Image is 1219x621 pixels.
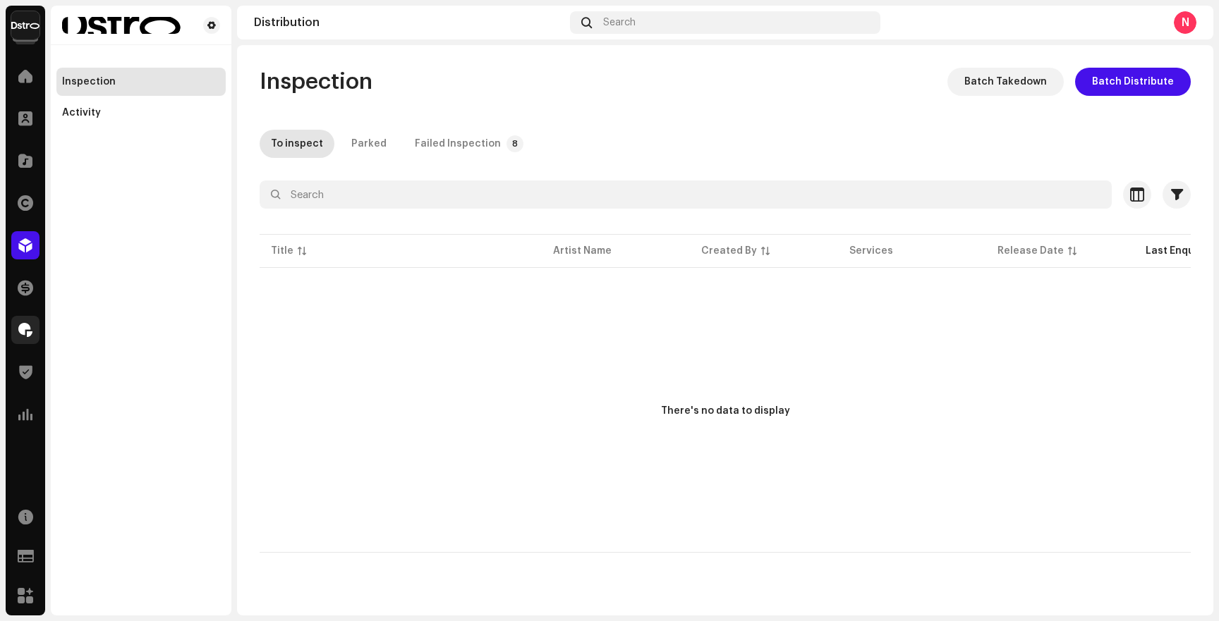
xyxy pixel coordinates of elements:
span: Inspection [260,68,372,96]
span: Batch Distribute [1092,68,1174,96]
div: Parked [351,130,387,158]
div: Inspection [62,76,116,87]
img: a754eb8e-f922-4056-8001-d1d15cdf72ef [11,11,40,39]
button: Batch Takedown [947,68,1064,96]
button: Batch Distribute [1075,68,1191,96]
re-m-nav-item: Activity [56,99,226,127]
div: Activity [62,107,101,118]
p-badge: 8 [507,135,523,152]
div: Failed Inspection [415,130,501,158]
img: 337b0658-c9ae-462c-ae88-222994b868a4 [62,17,181,34]
span: Batch Takedown [964,68,1047,96]
div: There's no data to display [661,404,790,419]
div: N [1174,11,1196,34]
span: Search [603,17,636,28]
re-m-nav-item: Inspection [56,68,226,96]
div: Distribution [254,17,564,28]
div: To inspect [271,130,323,158]
input: Search [260,180,1112,209]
